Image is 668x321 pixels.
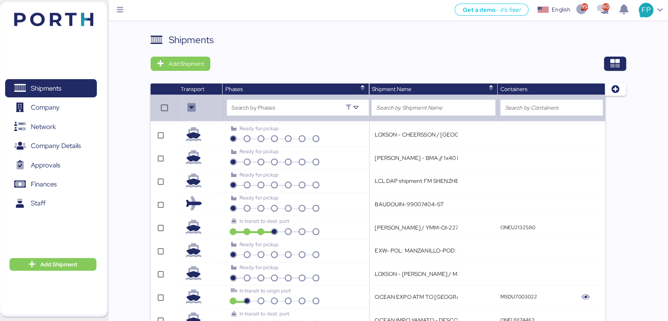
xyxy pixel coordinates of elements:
[5,79,97,97] a: Shipments
[240,125,279,132] span: Ready for pickup
[372,85,411,93] span: Shipment Name
[40,260,77,269] span: Add Shipment
[225,85,243,93] span: Phases
[240,218,289,224] span: In transit to dest. port
[240,171,279,178] span: Ready for pickup
[500,293,537,300] q-button: MSDU7003022
[5,175,97,194] a: Finances
[240,148,279,155] span: Ready for pickup
[642,5,650,15] span: FP
[5,99,97,117] a: Company
[5,137,97,155] a: Company Details
[505,103,598,112] input: Search by Containers
[31,198,45,209] span: Staff
[240,310,289,317] span: In transit to dest. port
[240,194,279,201] span: Ready for pickup
[5,156,97,174] a: Approvals
[31,179,57,190] span: Finances
[240,287,291,294] span: In transit to origin port
[552,6,570,14] div: English
[9,258,96,271] button: Add Shipment
[5,194,97,213] a: Staff
[240,264,279,271] span: Ready for pickup
[31,121,56,133] span: Network
[31,83,61,94] span: Shipments
[113,4,127,17] button: Menu
[169,33,214,47] div: Shipments
[376,103,490,112] input: Search by Shipment Name
[500,85,527,93] span: Containers
[151,57,210,71] button: Add Shipment
[169,59,204,68] span: Add Shipment
[31,160,60,171] span: Approvals
[500,224,535,231] q-button: ONEU2132580
[31,102,60,113] span: Company
[31,140,81,152] span: Company Details
[5,118,97,136] a: Network
[240,241,279,248] span: Ready for pickup
[181,85,204,93] span: Transport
